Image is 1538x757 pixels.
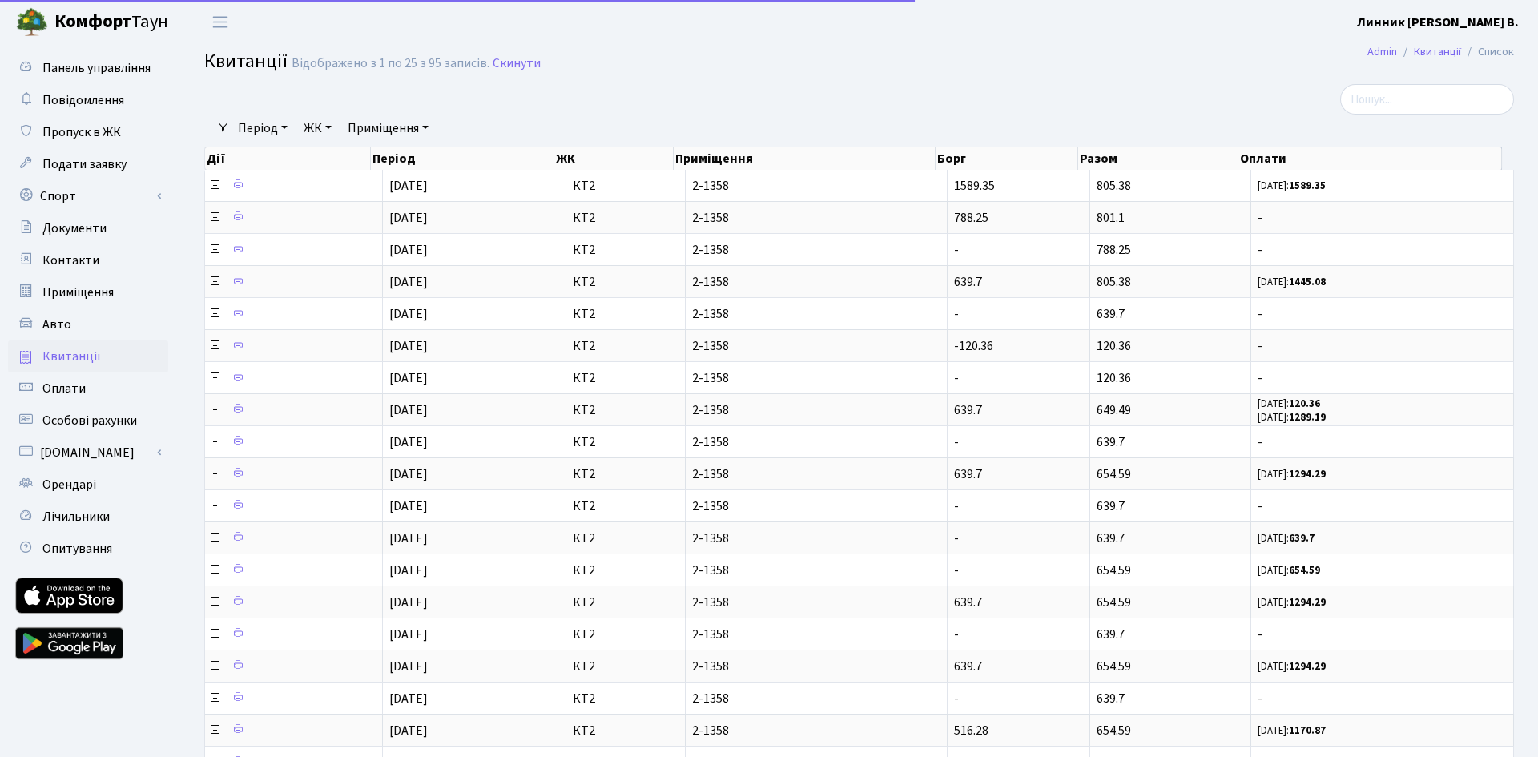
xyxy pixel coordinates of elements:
[1289,397,1320,411] b: 120.36
[1097,562,1131,579] span: 654.59
[1097,369,1131,387] span: 120.36
[573,724,678,737] span: КТ2
[1097,465,1131,483] span: 654.59
[954,497,959,515] span: -
[1097,529,1125,547] span: 639.7
[954,273,982,291] span: 639.7
[341,115,435,142] a: Приміщення
[954,722,988,739] span: 516.28
[42,155,127,173] span: Подати заявку
[389,433,428,451] span: [DATE]
[8,501,168,533] a: Лічильники
[1258,467,1326,481] small: [DATE]:
[8,244,168,276] a: Контакти
[1097,658,1131,675] span: 654.59
[371,147,554,170] th: Період
[573,532,678,545] span: КТ2
[692,276,940,288] span: 2-1358
[674,147,936,170] th: Приміщення
[8,116,168,148] a: Пропуск в ЖК
[54,9,168,36] span: Таун
[1289,467,1326,481] b: 1294.29
[42,540,112,558] span: Опитування
[1097,177,1131,195] span: 805.38
[42,508,110,525] span: Лічильники
[389,658,428,675] span: [DATE]
[692,211,940,224] span: 2-1358
[954,594,982,611] span: 639.7
[1258,436,1507,449] span: -
[1258,244,1507,256] span: -
[1097,241,1131,259] span: 788.25
[692,308,940,320] span: 2-1358
[573,500,678,513] span: КТ2
[1258,275,1326,289] small: [DATE]:
[42,219,107,237] span: Документи
[954,658,982,675] span: 639.7
[8,84,168,116] a: Повідомлення
[954,209,988,227] span: 788.25
[389,369,428,387] span: [DATE]
[1289,595,1326,610] b: 1294.29
[1289,659,1326,674] b: 1294.29
[8,308,168,340] a: Авто
[42,252,99,269] span: Контакти
[8,148,168,180] a: Подати заявку
[389,273,428,291] span: [DATE]
[1258,563,1320,578] small: [DATE]:
[54,9,131,34] b: Комфорт
[1258,340,1507,352] span: -
[692,468,940,481] span: 2-1358
[573,436,678,449] span: КТ2
[954,529,959,547] span: -
[1097,305,1125,323] span: 639.7
[573,660,678,673] span: КТ2
[1258,397,1320,411] small: [DATE]:
[692,724,940,737] span: 2-1358
[42,316,71,333] span: Авто
[389,529,428,547] span: [DATE]
[573,468,678,481] span: КТ2
[42,412,137,429] span: Особові рахунки
[1258,628,1507,641] span: -
[1258,595,1326,610] small: [DATE]:
[1097,594,1131,611] span: 654.59
[8,212,168,244] a: Документи
[954,305,959,323] span: -
[1357,13,1519,32] a: Линник [PERSON_NAME] В.
[954,562,959,579] span: -
[8,437,168,469] a: [DOMAIN_NAME]
[1097,497,1125,515] span: 639.7
[8,372,168,405] a: Оплати
[1258,500,1507,513] span: -
[692,692,940,705] span: 2-1358
[1097,690,1125,707] span: 639.7
[954,177,995,195] span: 1589.35
[1258,410,1326,425] small: [DATE]:
[389,594,428,611] span: [DATE]
[42,380,86,397] span: Оплати
[8,533,168,565] a: Опитування
[692,564,940,577] span: 2-1358
[954,433,959,451] span: -
[232,115,294,142] a: Період
[389,241,428,259] span: [DATE]
[954,626,959,643] span: -
[692,628,940,641] span: 2-1358
[954,465,982,483] span: 639.7
[389,562,428,579] span: [DATE]
[389,465,428,483] span: [DATE]
[692,404,940,417] span: 2-1358
[1289,410,1326,425] b: 1289.19
[1258,659,1326,674] small: [DATE]:
[8,52,168,84] a: Панель управління
[1367,43,1397,60] a: Admin
[42,59,151,77] span: Панель управління
[42,476,96,493] span: Орендарі
[1078,147,1239,170] th: Разом
[1289,531,1315,546] b: 639.7
[389,209,428,227] span: [DATE]
[1258,211,1507,224] span: -
[573,372,678,385] span: КТ2
[692,660,940,673] span: 2-1358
